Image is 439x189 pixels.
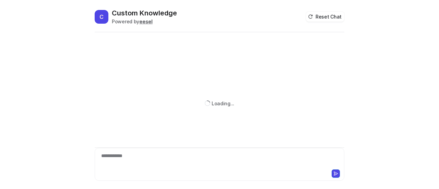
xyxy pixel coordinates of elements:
button: Reset Chat [306,12,344,22]
div: Powered by [112,18,177,25]
span: C [95,10,108,24]
h2: Custom Knowledge [112,8,177,18]
b: eesel [139,19,153,24]
div: Loading... [212,100,234,107]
